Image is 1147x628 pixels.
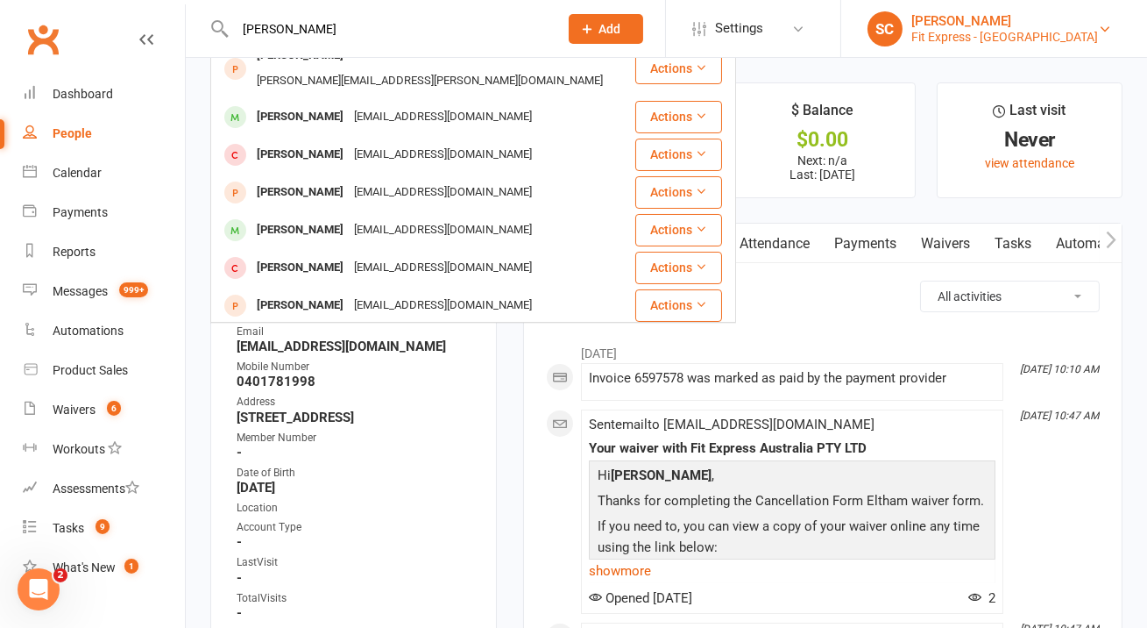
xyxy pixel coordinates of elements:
div: Automations [53,324,124,338]
strong: 0401781998 [237,374,473,389]
div: LastVisit [237,554,473,571]
a: Tasks [982,224,1044,264]
div: Payments [53,205,108,219]
div: Invoice 6597578 was marked as paid by the payment provider [589,371,995,386]
span: Add [599,22,621,36]
button: Actions [635,252,722,283]
iframe: Intercom live chat [18,568,60,610]
p: Thanks for completing the Cancellation Form Eltham waiver form. [593,490,991,516]
button: Actions [635,289,722,321]
a: Calendar [23,153,185,193]
p: If you need to, you can view a copy of your waiver online any time using the link below: [593,516,991,562]
li: [DATE] [546,335,1100,363]
button: Actions [635,139,722,170]
a: Dashboard [23,75,185,114]
div: [PERSON_NAME] [251,142,349,168]
div: [PERSON_NAME] [251,293,349,318]
div: Fit Express - [GEOGRAPHIC_DATA] [911,29,1098,45]
div: $0.00 [747,131,899,149]
div: Messages [53,284,108,298]
strong: - [237,605,473,621]
a: Workouts [23,430,185,469]
div: Mobile Number [237,359,473,375]
div: [PERSON_NAME] [911,13,1098,29]
strong: - [237,445,473,460]
span: 2 [968,590,995,606]
div: Address [237,394,473,410]
a: Payments [822,224,909,264]
div: [EMAIL_ADDRESS][DOMAIN_NAME] [349,104,537,130]
div: $ Balance [792,99,854,131]
input: Search... [230,17,546,41]
strong: [EMAIL_ADDRESS][DOMAIN_NAME] [237,339,473,354]
a: Assessments [23,469,185,509]
button: Add [569,14,643,44]
strong: - [237,570,473,586]
div: TotalVisits [237,590,473,607]
div: Assessments [53,482,139,496]
div: Waivers [53,403,96,417]
span: Settings [715,9,763,48]
a: Messages 999+ [23,272,185,311]
div: Never [953,131,1106,149]
div: People [53,126,92,140]
button: Actions [635,176,722,208]
div: [PERSON_NAME] [251,255,349,281]
span: 9 [96,519,110,534]
div: [EMAIL_ADDRESS][DOMAIN_NAME] [349,293,537,318]
div: [EMAIL_ADDRESS][DOMAIN_NAME] [349,255,537,281]
div: [EMAIL_ADDRESS][DOMAIN_NAME] [349,180,537,205]
a: view attendance [985,156,1074,170]
div: [EMAIL_ADDRESS][DOMAIN_NAME] [349,218,537,243]
div: What's New [53,560,116,574]
a: show more [589,559,995,583]
div: Location [237,500,473,517]
a: What's New1 [23,548,185,588]
div: Member Number [237,430,473,446]
a: Reports [23,232,185,272]
div: Account Type [237,519,473,536]
strong: [DATE] [237,480,473,496]
button: Actions [635,53,722,84]
div: Your waiver with Fit Express Australia PTY LTD [589,441,995,456]
i: [DATE] 10:47 AM [1020,410,1099,422]
div: Product Sales [53,363,128,377]
div: SC [867,11,903,46]
div: Last visit [993,99,1066,131]
div: Tasks [53,521,84,535]
div: Workouts [53,442,105,456]
a: Tasks 9 [23,509,185,548]
strong: [STREET_ADDRESS] [237,410,473,425]
i: [DATE] 10:10 AM [1020,363,1099,375]
p: Next: n/a Last: [DATE] [747,153,899,182]
div: [PERSON_NAME] [251,180,349,205]
div: [PERSON_NAME] [251,104,349,130]
strong: - [237,534,473,550]
div: Email [237,324,473,340]
div: Dashboard [53,87,113,101]
span: Sent email to [EMAIL_ADDRESS][DOMAIN_NAME] [589,417,874,432]
span: 6 [107,401,121,416]
a: People [23,114,185,153]
div: Reports [53,245,96,259]
div: [PERSON_NAME][EMAIL_ADDRESS][PERSON_NAME][DOMAIN_NAME] [251,68,608,94]
div: Date of Birth [237,465,473,482]
button: Actions [635,101,722,132]
a: Clubworx [21,18,65,61]
span: 1 [124,559,138,574]
a: Payments [23,193,185,232]
a: Waivers 6 [23,390,185,430]
a: Waivers [909,224,982,264]
p: Hi , [593,465,991,490]
h3: Activity [546,281,1100,308]
button: Actions [635,214,722,246]
div: [EMAIL_ADDRESS][DOMAIN_NAME] [349,142,537,168]
a: Product Sales [23,351,185,390]
a: Attendance [727,224,822,264]
strong: [PERSON_NAME] [611,467,712,483]
a: Automations [23,311,185,351]
div: Calendar [53,166,102,180]
span: Opened [DATE] [589,590,692,606]
span: 2 [53,568,67,582]
span: 999+ [119,282,148,297]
